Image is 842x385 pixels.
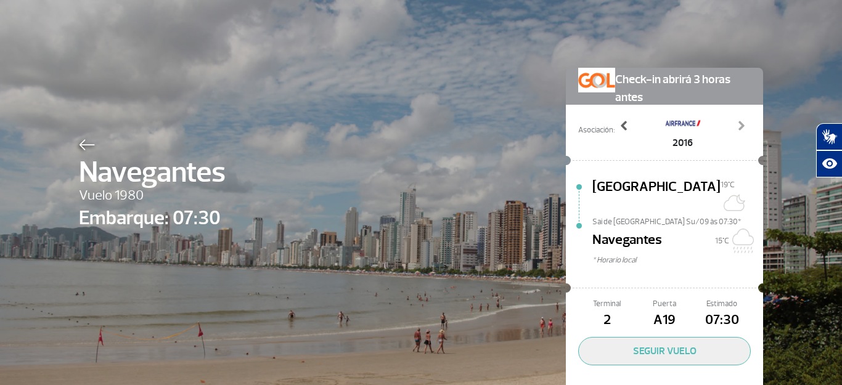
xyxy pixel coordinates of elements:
span: Navegantes [592,230,662,254]
span: Check-in abrirá 3 horas antes [615,68,751,107]
span: Puerta [636,298,693,310]
span: 07:30 [693,310,751,331]
button: Abrir recursos assistivos. [816,150,842,177]
span: Sai de [GEOGRAPHIC_DATA] Su/09 às 07:30* [592,216,763,225]
button: Abrir tradutor de língua de sinais. [816,123,842,150]
span: Embarque: 07:30 [79,203,226,233]
span: 2016 [664,136,701,150]
span: 15°C [715,236,729,246]
span: [GEOGRAPHIC_DATA] [592,177,721,216]
span: Estimado [693,298,751,310]
span: 19°C [721,180,735,190]
span: Asociación: [578,124,615,136]
span: 2 [578,310,636,331]
span: * Horario local [592,254,763,266]
span: A19 [636,310,693,331]
div: Plugin de acessibilidade da Hand Talk. [816,123,842,177]
span: Vuelo 1980 [79,185,226,206]
span: Terminal [578,298,636,310]
span: Navegantes [79,150,226,195]
img: Céu limpo [721,190,745,215]
img: Nublado [729,229,754,253]
button: SEGUIR VUELO [578,337,751,365]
